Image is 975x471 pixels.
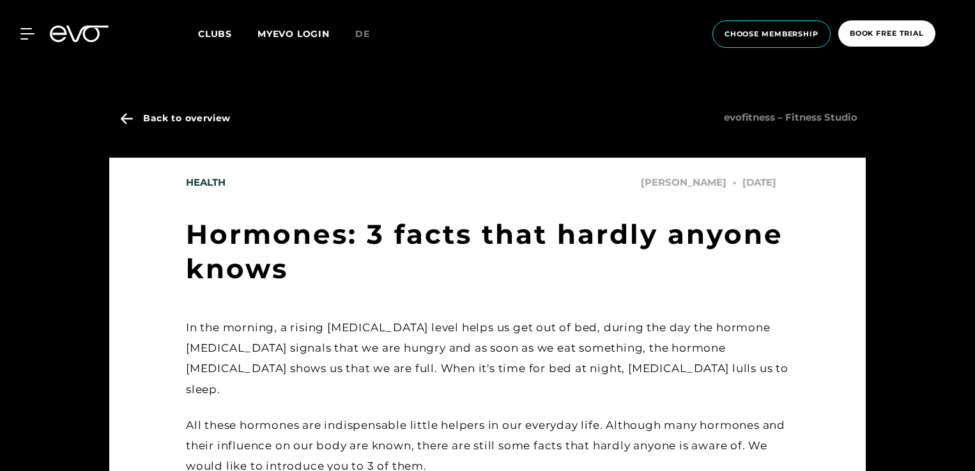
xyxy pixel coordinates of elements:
a: de [355,27,385,41]
a: MYEVO LOGIN [257,28,330,40]
div: In the morning, a rising [MEDICAL_DATA] level helps us get out of bed, during the day the hormone... [186,317,789,400]
a: book free trial [834,20,939,48]
span: Health [186,176,226,190]
span: Clubs [198,28,232,40]
span: evofitness – Fitness Studio [716,102,866,158]
span: de [355,28,370,40]
a: Clubs [198,27,257,40]
span: choose membership [725,29,818,40]
a: Back to overview [116,102,236,158]
span: [DATE] [742,176,789,190]
span: Back to overview [143,112,231,125]
h1: Hormones: 3 facts that hardly anyone knows [186,217,789,287]
span: [PERSON_NAME] [641,176,742,190]
a: choose membership [709,20,834,48]
span: book free trial [850,28,924,39]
